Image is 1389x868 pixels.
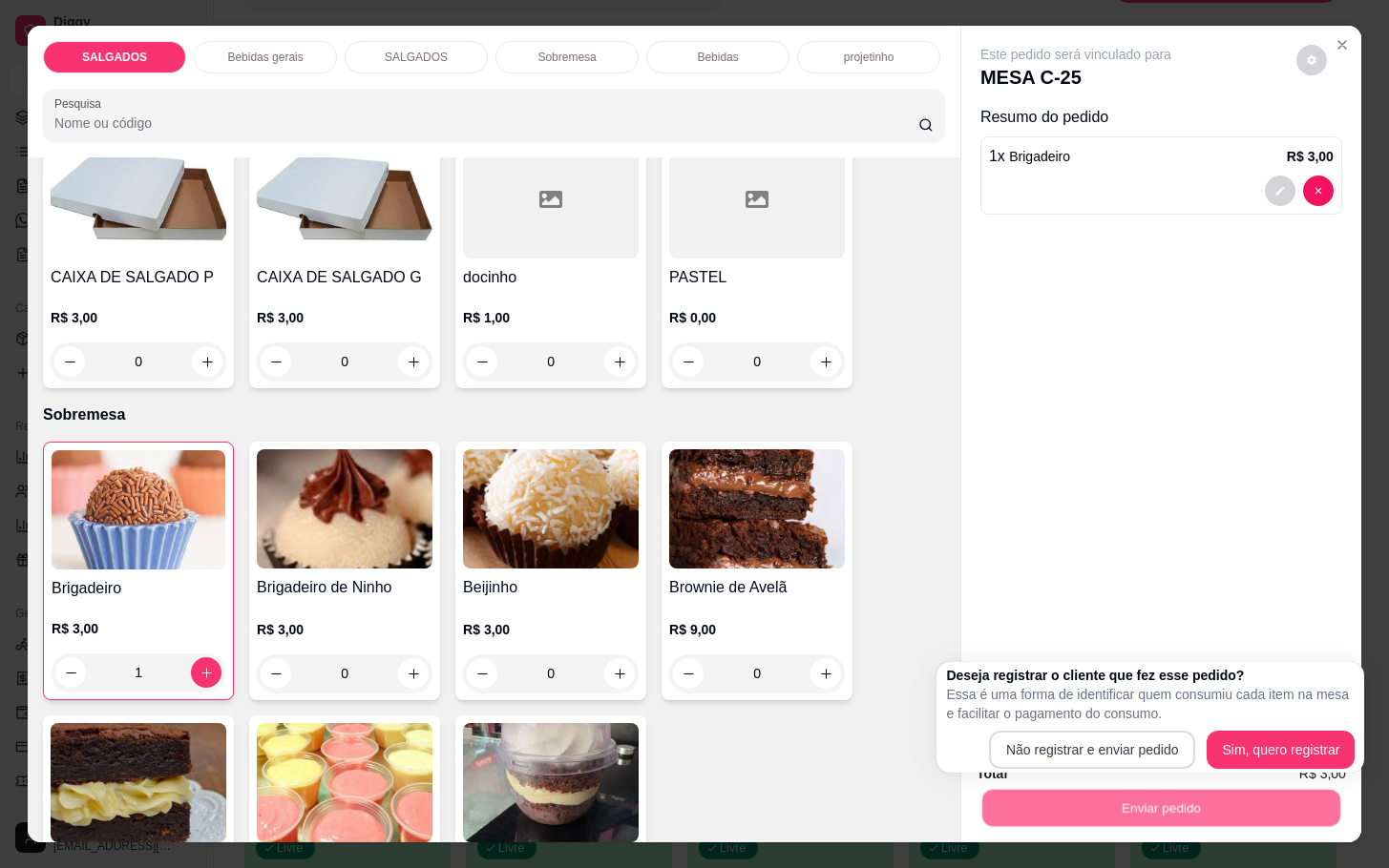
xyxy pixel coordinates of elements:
h4: Beijinho [463,576,639,599]
p: Sobremesa [537,50,596,65]
p: R$ 3,00 [257,308,432,327]
button: increase-product-quantity [191,657,221,688]
p: R$ 3,00 [463,620,639,639]
img: product-image [463,449,639,568]
h4: docinho [463,266,639,289]
button: increase-product-quantity [604,346,635,377]
button: decrease-product-quantity [54,346,85,377]
button: decrease-product-quantity [1303,176,1334,206]
p: Bebidas [697,50,738,65]
label: Pesquisa [54,95,108,112]
p: projetinho [844,50,894,65]
button: decrease-product-quantity [55,657,86,688]
button: decrease-product-quantity [261,658,291,689]
span: R$ 3,00 [1299,763,1346,784]
button: increase-product-quantity [192,346,222,377]
p: R$ 3,00 [1287,147,1334,166]
img: product-image [257,139,432,258]
span: Brigadeiro [1009,149,1070,164]
img: product-image [257,723,432,842]
p: MESA C-25 [980,64,1171,91]
p: Este pedido será vinculado para [980,45,1171,64]
h2: Deseja registrar o cliente que fez esse pedido? [946,666,1355,685]
img: product-image [51,723,226,842]
h4: PASTEL [669,266,845,289]
p: R$ 9,00 [669,620,845,639]
p: Essa é uma forma de identificar quem consumiu cada item na mesa e facilitar o pagamento do consumo. [946,685,1355,723]
button: decrease-product-quantity [261,346,291,377]
button: decrease-product-quantity [467,658,497,689]
h4: CAIXA DE SALGADO P [51,266,226,289]
button: Não registrar e enviar pedido [989,731,1196,769]
p: R$ 3,00 [52,619,225,638]
p: R$ 3,00 [257,620,432,639]
button: increase-product-quantity [398,658,429,689]
h4: CAIXA DE SALGADO G [257,266,432,289]
p: Bebidas gerais [227,50,303,65]
input: Pesquisa [54,114,918,133]
img: product-image [51,139,226,258]
p: Resumo do pedido [980,106,1342,129]
button: decrease-product-quantity [1296,45,1327,75]
strong: Total [977,766,1007,781]
p: SALGADOS [82,50,147,65]
h4: Brigadeiro de Ninho [257,576,432,599]
img: product-image [52,450,225,569]
h4: Brigadeiro [52,577,225,600]
button: Sim, quero registrar [1207,731,1355,769]
button: increase-product-quantity [810,658,841,689]
button: Enviar pedido [982,789,1340,826]
button: increase-product-quantity [398,346,429,377]
img: product-image [669,449,845,568]
p: SALGADOS [385,50,448,65]
p: R$ 3,00 [51,308,226,327]
p: R$ 1,00 [463,308,639,327]
p: Sobremesa [43,403,945,426]
button: decrease-product-quantity [1265,176,1295,206]
button: Close [1327,30,1357,60]
button: decrease-product-quantity [467,346,497,377]
img: product-image [463,723,639,842]
p: R$ 0,00 [669,308,845,327]
button: increase-product-quantity [604,658,635,689]
h4: Brownie de Avelã [669,576,845,599]
p: 1 x [989,145,1070,168]
img: product-image [257,449,432,568]
button: decrease-product-quantity [673,658,704,689]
